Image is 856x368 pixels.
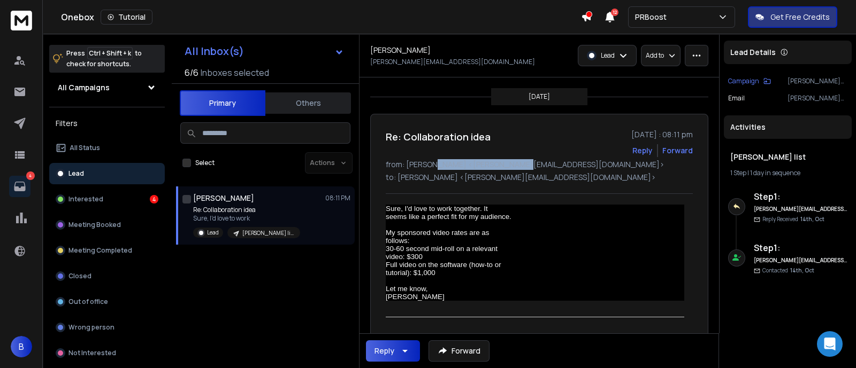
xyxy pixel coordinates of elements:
[370,58,535,66] p: [PERSON_NAME][EMAIL_ADDRESS][DOMAIN_NAME]
[370,45,431,56] h1: [PERSON_NAME]
[58,82,110,93] h1: All Campaigns
[762,267,814,275] p: Contacted
[49,317,165,338] button: Wrong person
[68,195,103,203] p: Interested
[195,159,215,167] label: Select
[68,297,108,306] p: Out of office
[662,145,693,156] div: Forward
[730,47,776,58] p: Lead Details
[68,349,116,357] p: Not Interested
[49,214,165,236] button: Meeting Booked
[724,115,852,139] div: Activities
[748,6,837,28] button: Get Free Credits
[150,195,158,203] div: 4
[631,129,693,140] p: [DATE] : 08:11 pm
[180,90,265,116] button: Primary
[374,346,394,356] div: Reply
[386,261,501,277] span: Full video on the software (how-to or tutorial): $1,000
[11,336,32,357] button: B
[49,291,165,312] button: Out of office
[754,256,847,264] h6: [PERSON_NAME][EMAIL_ADDRESS][DOMAIN_NAME]
[49,163,165,184] button: Lead
[754,205,847,213] h6: [PERSON_NAME][EMAIL_ADDRESS][DOMAIN_NAME]
[49,342,165,364] button: Not Interested
[754,190,847,203] h6: Step 1 :
[788,94,847,103] p: [PERSON_NAME][EMAIL_ADDRESS][DOMAIN_NAME]
[49,265,165,287] button: Closed
[730,152,845,162] h1: [PERSON_NAME] list
[176,41,353,62] button: All Inbox(s)
[49,77,165,98] button: All Campaigns
[750,168,800,177] span: 1 day in sequence
[49,137,165,159] button: All Status
[49,240,165,261] button: Meeting Completed
[386,245,498,261] span: 30-60 second mid-roll on a relevant video: $300
[193,193,254,203] h1: [PERSON_NAME]
[68,169,84,178] p: Lead
[728,77,759,85] p: Campaign
[386,293,445,301] span: [PERSON_NAME]
[529,92,550,101] p: [DATE]
[185,66,198,79] span: 6 / 6
[611,9,618,16] span: 12
[601,51,615,60] p: Lead
[366,340,420,362] button: Reply
[49,116,165,131] h3: Filters
[635,12,671,22] p: PRBoost
[728,77,771,85] button: Campaign
[800,215,824,223] span: 14th, Oct
[193,206,300,214] p: Re: Collaboration idea
[66,48,142,69] p: Press to check for shortcuts.
[49,189,165,210] button: Interested4
[68,272,91,280] p: Closed
[754,241,847,254] h6: Step 1 :
[61,10,581,25] div: Onebox
[386,172,693,183] p: to: [PERSON_NAME] <[PERSON_NAME][EMAIL_ADDRESS][DOMAIN_NAME]>
[762,215,824,223] p: Reply Received
[730,169,845,177] div: |
[201,66,269,79] h3: Inboxes selected
[70,144,100,152] p: All Status
[429,340,490,362] button: Forward
[68,323,114,332] p: Wrong person
[193,214,300,223] p: Sure, I'd love to work
[242,229,294,237] p: [PERSON_NAME] list
[728,94,745,103] p: Email
[101,10,152,25] button: Tutorial
[770,12,830,22] p: Get Free Credits
[265,91,351,115] button: Others
[87,47,133,59] span: Ctrl + Shift + k
[386,159,693,170] p: from: [PERSON_NAME] <[PERSON_NAME][EMAIL_ADDRESS][DOMAIN_NAME]>
[26,171,35,180] p: 4
[68,221,121,229] p: Meeting Booked
[325,194,350,202] p: 08:11 PM
[632,145,653,156] button: Reply
[386,129,491,144] h1: Re: Collaboration idea
[386,205,511,221] span: Sure, I'd love to work together. It seems like a perfect fit for my audience.
[730,168,746,177] span: 1 Step
[790,267,814,274] span: 14th, Oct
[9,176,30,197] a: 4
[788,77,847,85] p: [PERSON_NAME] list
[386,229,489,245] span: My sponsored video rates are as follows:
[817,331,843,357] div: Open Intercom Messenger
[68,246,132,255] p: Meeting Completed
[185,46,244,57] h1: All Inbox(s)
[386,285,428,293] span: Let me know,
[646,51,664,60] p: Add to
[207,229,219,237] p: Lead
